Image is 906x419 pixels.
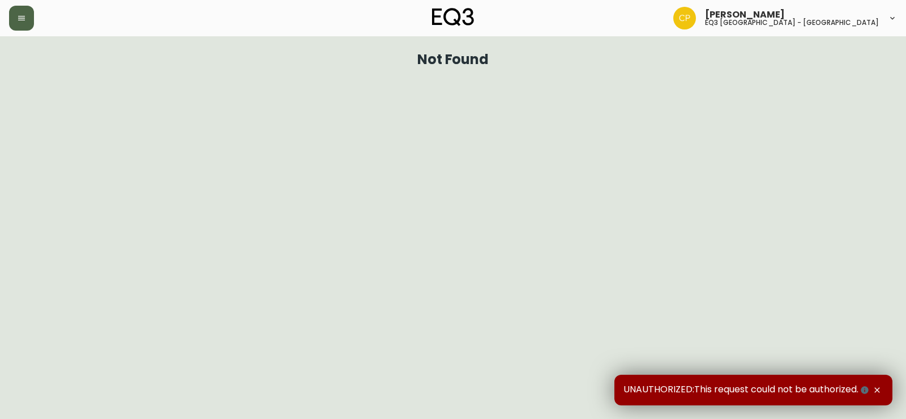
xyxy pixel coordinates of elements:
[673,7,696,29] img: d4538ce6a4da033bb8b50397180cc0a5
[623,384,871,396] span: UNAUTHORIZED:This request could not be authorized.
[705,10,785,19] span: [PERSON_NAME]
[705,19,879,26] h5: eq3 [GEOGRAPHIC_DATA] - [GEOGRAPHIC_DATA]
[417,54,489,65] h1: Not Found
[432,8,474,26] img: logo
